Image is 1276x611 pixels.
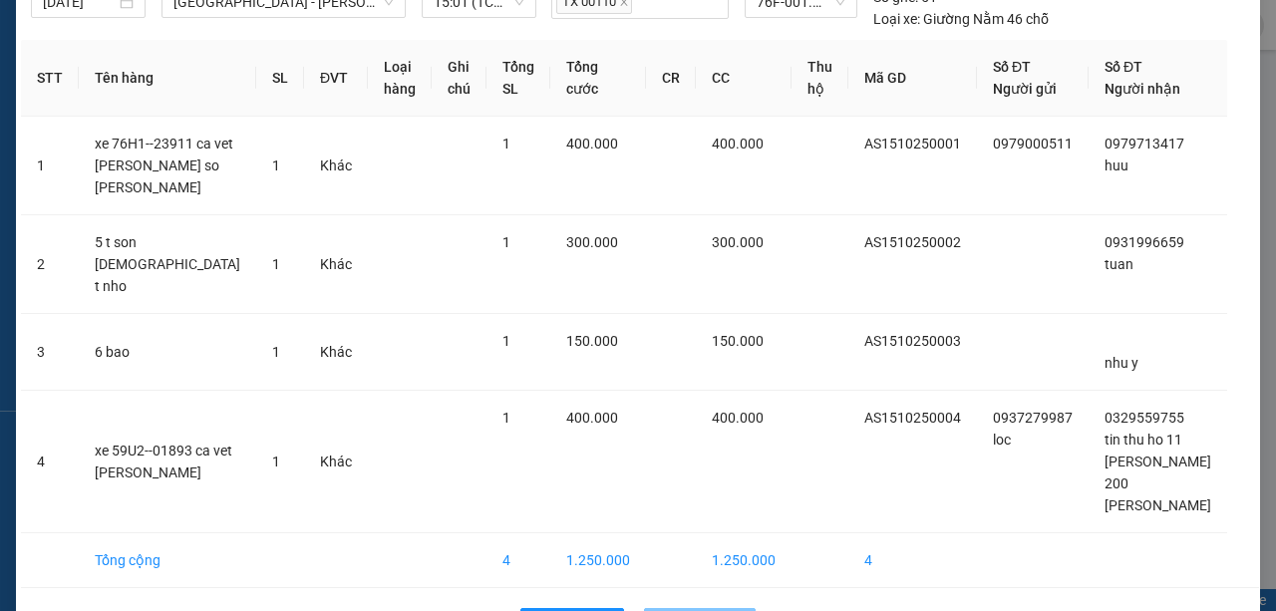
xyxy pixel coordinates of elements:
span: AS1510250001 [864,136,961,152]
span: AS1510250002 [864,234,961,250]
td: 1.250.000 [550,533,646,588]
td: Tổng cộng [79,533,256,588]
td: 4 [486,533,550,588]
th: Tổng cước [550,40,646,117]
span: Số ĐT [1105,59,1142,75]
span: tin thu ho 11 [PERSON_NAME] 200 [PERSON_NAME] [1105,432,1211,513]
span: 0937279987 [993,410,1073,426]
th: SL [256,40,304,117]
th: Tổng SL [486,40,550,117]
span: 400.000 [566,136,618,152]
span: Số ĐT [993,59,1031,75]
span: nhu y [1105,355,1138,371]
span: huu [1105,157,1128,173]
span: 1 [502,333,510,349]
th: CR [646,40,696,117]
th: Tên hàng [79,40,256,117]
th: Loại hàng [368,40,432,117]
span: tuan [1105,256,1133,272]
span: 300.000 [712,234,764,250]
span: 150.000 [566,333,618,349]
span: 400.000 [712,136,764,152]
td: Khác [304,391,368,533]
span: 1 [502,234,510,250]
span: Loại xe: [873,8,920,30]
td: Khác [304,117,368,215]
span: 0329559755 [1105,410,1184,426]
td: 4 [848,533,977,588]
span: 400.000 [712,410,764,426]
td: 5 t son [DEMOGRAPHIC_DATA] t nho [79,215,256,314]
span: 300.000 [566,234,618,250]
th: Ghi chú [432,40,486,117]
th: Thu hộ [792,40,848,117]
div: Giường Nằm 46 chỗ [873,8,1049,30]
td: 2 [21,215,79,314]
td: xe 59U2--01893 ca vet [PERSON_NAME] [79,391,256,533]
span: 1 [272,157,280,173]
td: 1.250.000 [696,533,792,588]
td: 4 [21,391,79,533]
th: Mã GD [848,40,977,117]
td: Khác [304,215,368,314]
span: 150.000 [712,333,764,349]
span: 1 [502,410,510,426]
th: ĐVT [304,40,368,117]
span: AS1510250004 [864,410,961,426]
td: 1 [21,117,79,215]
td: 3 [21,314,79,391]
span: loc [993,432,1011,448]
span: Người gửi [993,81,1057,97]
span: 1 [272,344,280,360]
span: 1 [502,136,510,152]
span: 400.000 [566,410,618,426]
td: Khác [304,314,368,391]
span: 1 [272,256,280,272]
td: xe 76H1--23911 ca vet [PERSON_NAME] so [PERSON_NAME] [79,117,256,215]
span: 0931996659 [1105,234,1184,250]
th: STT [21,40,79,117]
span: AS1510250003 [864,333,961,349]
span: 0979713417 [1105,136,1184,152]
th: CC [696,40,792,117]
span: 0979000511 [993,136,1073,152]
td: 6 bao [79,314,256,391]
span: Người nhận [1105,81,1180,97]
span: 1 [272,454,280,469]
